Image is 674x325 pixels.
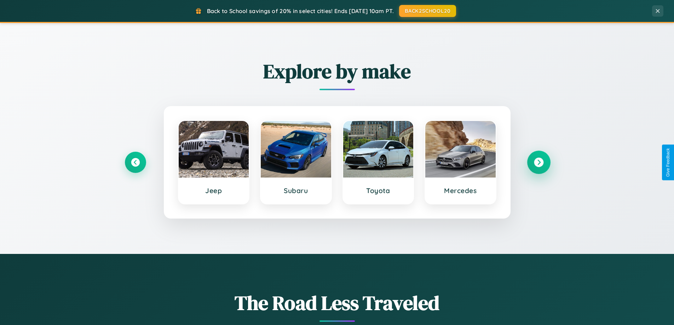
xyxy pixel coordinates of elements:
[432,186,489,195] h3: Mercedes
[399,5,456,17] button: BACK2SCHOOL20
[125,58,549,85] h2: Explore by make
[125,289,549,317] h1: The Road Less Traveled
[350,186,407,195] h3: Toyota
[186,186,242,195] h3: Jeep
[666,148,670,177] div: Give Feedback
[207,7,394,14] span: Back to School savings of 20% in select cities! Ends [DATE] 10am PT.
[268,186,324,195] h3: Subaru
